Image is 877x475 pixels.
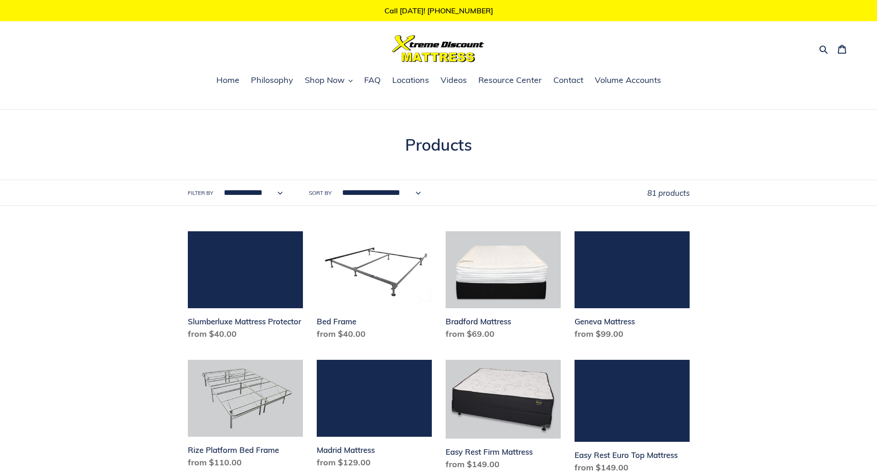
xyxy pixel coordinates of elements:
[446,231,561,344] a: Bradford Mattress
[388,74,434,88] a: Locations
[553,75,583,86] span: Contact
[441,75,467,86] span: Videos
[595,75,661,86] span: Volume Accounts
[364,75,381,86] span: FAQ
[647,188,690,198] span: 81 products
[212,74,244,88] a: Home
[309,189,331,197] label: Sort by
[317,360,432,472] a: Madrid Mattress
[405,135,472,155] span: Products
[188,231,303,344] a: Slumberluxe Mattress Protector
[188,189,213,197] label: Filter by
[436,74,471,88] a: Videos
[300,74,357,88] button: Shop Now
[478,75,542,86] span: Resource Center
[392,35,484,62] img: Xtreme Discount Mattress
[392,75,429,86] span: Locations
[575,231,690,344] a: Geneva Mattress
[305,75,345,86] span: Shop Now
[446,360,561,474] a: Easy Rest Firm Mattress
[246,74,298,88] a: Philosophy
[549,74,588,88] a: Contact
[360,74,385,88] a: FAQ
[188,360,303,472] a: Rize Platform Bed Frame
[474,74,546,88] a: Resource Center
[251,75,293,86] span: Philosophy
[216,75,239,86] span: Home
[590,74,666,88] a: Volume Accounts
[317,231,432,344] a: Bed Frame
